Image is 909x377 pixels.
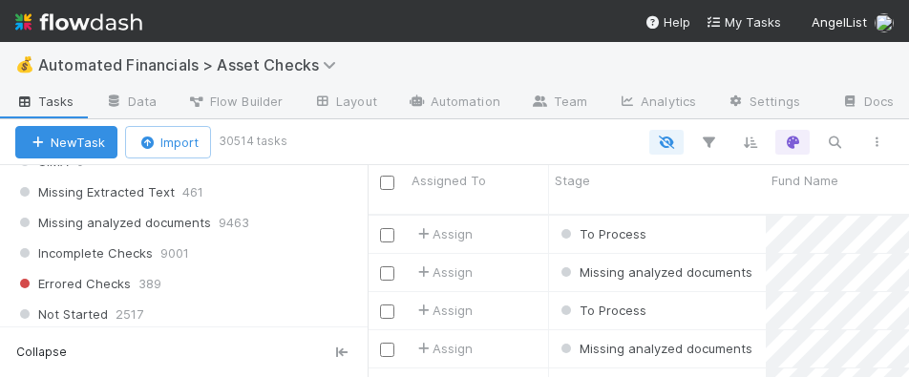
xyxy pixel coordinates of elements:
[875,13,894,32] img: avatar_574f8970-b283-40ff-a3d7-26909d9947cc.png
[706,12,781,31] a: My Tasks
[557,341,752,356] span: Missing analyzed documents
[413,224,473,243] span: Assign
[557,224,646,243] div: To Process
[380,266,394,281] input: Toggle Row Selected
[160,241,189,265] span: 9001
[557,262,752,282] div: Missing analyzed documents
[392,88,516,118] a: Automation
[557,301,646,320] div: To Process
[219,211,249,235] span: 9463
[15,126,117,158] button: NewTask
[15,272,131,296] span: Errored Checks
[15,303,108,326] span: Not Started
[706,14,781,30] span: My Tasks
[412,171,486,190] span: Assigned To
[772,171,838,190] span: Fund Name
[557,339,752,358] div: Missing analyzed documents
[645,12,690,31] div: Help
[555,171,590,190] span: Stage
[125,126,211,158] button: Import
[516,88,602,118] a: Team
[15,241,153,265] span: Incomplete Checks
[380,343,394,357] input: Toggle Row Selected
[172,88,298,118] a: Flow Builder
[15,180,175,204] span: Missing Extracted Text
[602,88,711,118] a: Analytics
[38,55,346,74] span: Automated Financials > Asset Checks
[15,92,74,111] span: Tasks
[812,14,867,30] span: AngelList
[138,272,161,296] span: 389
[187,92,283,111] span: Flow Builder
[380,304,394,319] input: Toggle Row Selected
[413,301,473,320] span: Assign
[413,262,473,282] span: Assign
[116,303,143,326] span: 2517
[826,88,909,118] a: Docs
[711,88,815,118] a: Settings
[557,303,646,318] span: To Process
[219,133,287,150] small: 30514 tasks
[15,6,142,38] img: logo-inverted-e16ddd16eac7371096b0.svg
[298,88,392,118] a: Layout
[380,228,394,242] input: Toggle Row Selected
[557,264,752,280] span: Missing analyzed documents
[90,88,172,118] a: Data
[413,339,473,358] span: Assign
[557,226,646,241] span: To Process
[380,176,394,190] input: Toggle All Rows Selected
[182,180,203,204] span: 461
[15,211,211,235] span: Missing analyzed documents
[15,56,34,73] span: 💰
[16,344,67,361] span: Collapse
